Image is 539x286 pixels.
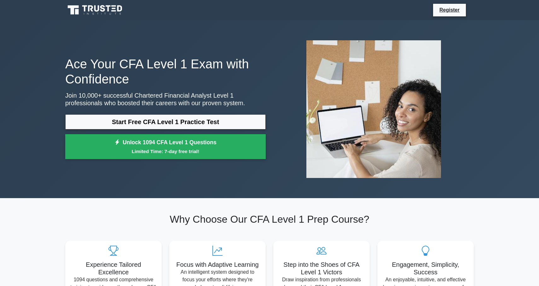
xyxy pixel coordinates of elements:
h5: Experience Tailored Excellence [70,261,157,276]
h5: Engagement, Simplicity, Success [382,261,469,276]
small: Limited Time: 7-day free trial! [73,148,258,155]
a: Unlock 1094 CFA Level 1 QuestionsLimited Time: 7-day free trial! [65,134,266,159]
h2: Why Choose Our CFA Level 1 Prep Course? [65,213,474,225]
h5: Step into the Shoes of CFA Level 1 Victors [278,261,365,276]
p: Join 10,000+ successful Chartered Financial Analyst Level 1 professionals who boosted their caree... [65,92,266,107]
h5: Focus with Adaptive Learning [174,261,261,268]
a: Register [436,6,463,14]
a: Start Free CFA Level 1 Practice Test [65,114,266,129]
h1: Ace Your CFA Level 1 Exam with Confidence [65,56,266,87]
